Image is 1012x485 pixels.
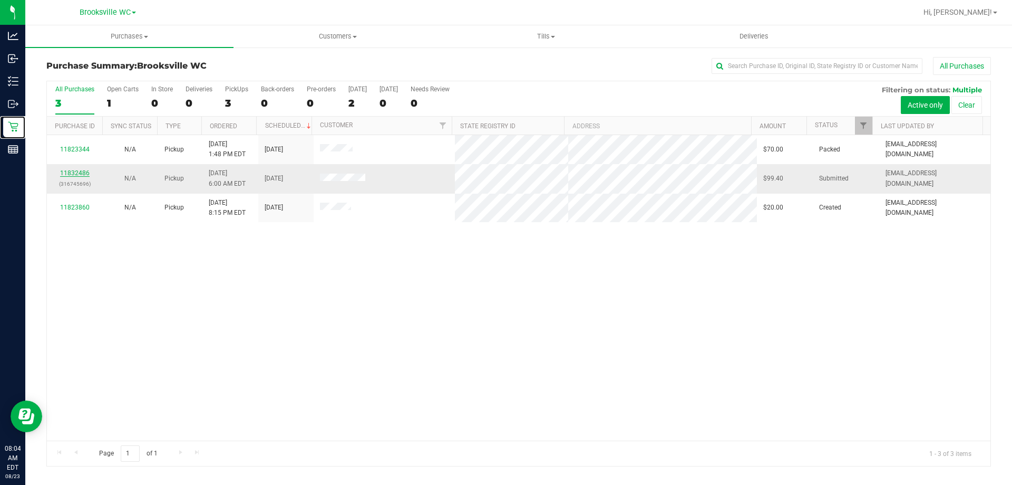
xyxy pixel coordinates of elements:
input: Search Purchase ID, Original ID, State Registry ID or Customer Name... [712,58,922,74]
inline-svg: Reports [8,144,18,155]
div: Pre-orders [307,85,336,93]
button: Active only [901,96,950,114]
span: Pickup [164,174,184,184]
div: 0 [379,97,398,109]
div: All Purchases [55,85,94,93]
span: Pickup [164,145,184,155]
a: Deliveries [650,25,858,47]
inline-svg: Retail [8,121,18,132]
a: Customers [233,25,442,47]
div: Needs Review [411,85,450,93]
span: Hi, [PERSON_NAME]! [923,8,992,16]
div: 2 [348,97,367,109]
button: N/A [124,203,136,213]
a: Customer [320,121,353,129]
a: Amount [760,122,786,130]
span: Filtering on status: [882,85,950,94]
iframe: Resource center [11,401,42,432]
div: Deliveries [186,85,212,93]
a: Last Updated By [881,122,934,130]
span: Packed [819,145,840,155]
a: Status [815,121,838,129]
span: [DATE] [265,145,283,155]
span: Purchases [25,32,233,41]
inline-svg: Inbound [8,53,18,64]
h3: Purchase Summary: [46,61,361,71]
span: Brooksville WC [80,8,131,17]
div: Open Carts [107,85,139,93]
div: PickUps [225,85,248,93]
span: Not Applicable [124,146,136,153]
span: $20.00 [763,203,783,213]
a: 11823860 [60,204,90,211]
span: [DATE] 8:15 PM EDT [209,198,246,218]
a: Type [166,122,181,130]
button: Clear [951,96,982,114]
input: 1 [121,445,140,462]
div: 0 [151,97,173,109]
a: Filter [855,117,872,135]
a: Scheduled [265,122,313,129]
span: [DATE] 1:48 PM EDT [209,139,246,159]
span: [DATE] [265,174,283,184]
span: Pickup [164,203,184,213]
inline-svg: Outbound [8,99,18,109]
a: Purchase ID [55,122,95,130]
span: Customers [234,32,441,41]
span: Multiple [952,85,982,94]
span: Brooksville WC [137,61,207,71]
button: All Purchases [933,57,991,75]
span: [DATE] 6:00 AM EDT [209,168,246,188]
a: Purchases [25,25,233,47]
p: 08/23 [5,472,21,480]
div: [DATE] [379,85,398,93]
span: $99.40 [763,174,783,184]
span: Created [819,203,841,213]
div: 3 [225,97,248,109]
a: Sync Status [111,122,151,130]
inline-svg: Inventory [8,76,18,87]
inline-svg: Analytics [8,31,18,41]
div: 3 [55,97,94,109]
a: State Registry ID [460,122,515,130]
div: 0 [307,97,336,109]
span: [DATE] [265,203,283,213]
span: Submitted [819,174,849,184]
div: 0 [411,97,450,109]
div: 1 [107,97,139,109]
span: Deliveries [725,32,783,41]
div: [DATE] [348,85,367,93]
div: Back-orders [261,85,294,93]
p: (316745696) [53,179,96,189]
div: 0 [186,97,212,109]
th: Address [564,117,751,135]
span: [EMAIL_ADDRESS][DOMAIN_NAME] [885,198,984,218]
div: 0 [261,97,294,109]
button: N/A [124,145,136,155]
span: Tills [442,32,649,41]
div: In Store [151,85,173,93]
span: [EMAIL_ADDRESS][DOMAIN_NAME] [885,139,984,159]
p: 08:04 AM EDT [5,444,21,472]
a: 11832486 [60,169,90,177]
button: N/A [124,174,136,184]
a: Filter [434,117,452,135]
span: [EMAIL_ADDRESS][DOMAIN_NAME] [885,168,984,188]
a: Tills [442,25,650,47]
span: Not Applicable [124,175,136,182]
a: Ordered [210,122,237,130]
span: 1 - 3 of 3 items [921,445,980,461]
span: Page of 1 [90,445,166,462]
span: Not Applicable [124,204,136,211]
a: 11823344 [60,146,90,153]
span: $70.00 [763,145,783,155]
